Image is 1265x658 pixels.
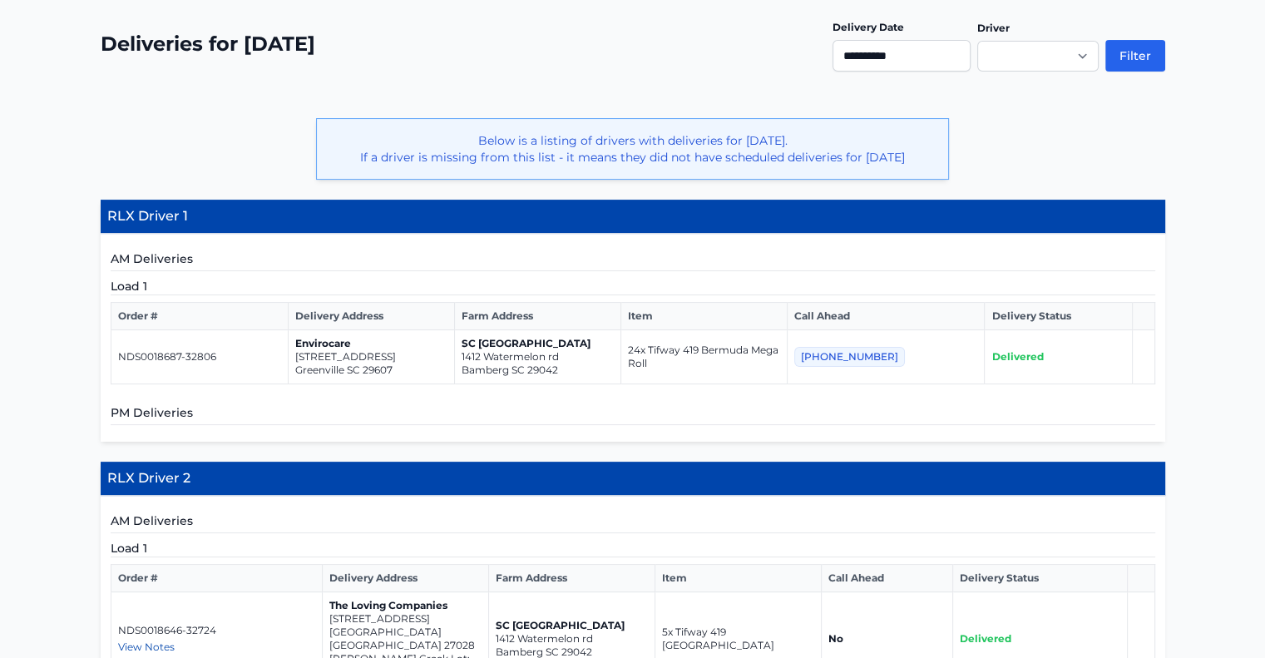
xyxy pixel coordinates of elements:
span: Delivered [991,350,1043,363]
h5: AM Deliveries [111,250,1155,271]
span: View Notes [118,641,175,653]
th: Call Ahead [788,303,985,330]
p: The Loving Companies [329,599,482,612]
th: Delivery Address [322,565,488,592]
h5: PM Deliveries [111,404,1155,425]
p: SC [GEOGRAPHIC_DATA] [462,337,614,350]
p: Envirocare [295,337,447,350]
label: Delivery Date [833,21,904,33]
p: Greenville SC 29607 [295,364,447,377]
td: 24x Tifway 419 Bermuda Mega Roll [621,330,788,384]
p: [STREET_ADDRESS] [295,350,447,364]
span: [PHONE_NUMBER] [794,347,905,367]
p: 1412 Watermelon rd [462,350,614,364]
p: NDS0018687-32806 [118,350,282,364]
p: Below is a listing of drivers with deliveries for [DATE]. If a driver is missing from this list -... [330,132,935,166]
th: Item [655,565,821,592]
span: Delivered [960,632,1011,645]
th: Order # [111,303,289,330]
p: [STREET_ADDRESS] [329,612,482,626]
th: Delivery Status [952,565,1128,592]
th: Farm Address [488,565,655,592]
h5: AM Deliveries [111,512,1155,533]
h2: Deliveries for [DATE] [101,31,315,57]
th: Delivery Address [289,303,455,330]
h5: Load 1 [111,540,1155,557]
th: Call Ahead [821,565,952,592]
th: Order # [111,565,322,592]
p: 1412 Watermelon rd [496,632,648,646]
button: Filter [1105,40,1165,72]
th: Item [621,303,788,330]
h5: Load 1 [111,278,1155,295]
strong: No [828,632,843,645]
p: NDS0018646-32724 [118,624,315,637]
h4: RLX Driver 1 [101,200,1165,234]
p: Bamberg SC 29042 [462,364,614,377]
label: Driver [977,22,1010,34]
th: Delivery Status [985,303,1132,330]
th: Farm Address [455,303,621,330]
p: [GEOGRAPHIC_DATA] [GEOGRAPHIC_DATA] 27028 [329,626,482,652]
p: SC [GEOGRAPHIC_DATA] [496,619,648,632]
h4: RLX Driver 2 [101,462,1165,496]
